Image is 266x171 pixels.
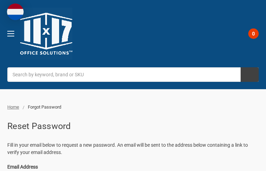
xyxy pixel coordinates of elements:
p: Fill in your email below to request a new password. An email will be sent to the address below co... [7,142,259,156]
a: Toggle menu [1,24,20,43]
span: Toggle menu [7,33,14,34]
input: Search by keyword, brand or SKU [7,67,259,82]
label: Email Address [7,163,259,171]
h2: Reset Password [7,120,259,133]
span: Forgot Password [28,104,61,110]
img: 11x17.com [20,8,72,60]
span: 0 [248,28,259,39]
a: 0 [234,25,259,43]
a: Home [7,104,19,110]
img: duty and tax information for Netherlands [7,3,24,20]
